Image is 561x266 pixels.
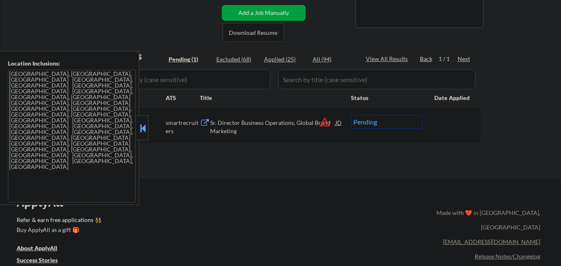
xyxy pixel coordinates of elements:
[169,55,210,63] div: Pending (1)
[17,244,69,254] a: About ApplyAll
[313,55,354,63] div: All (94)
[439,55,458,63] div: 1 / 1
[166,119,200,135] div: smartrecruiters
[264,55,306,63] div: Applied (25)
[351,90,422,105] div: Status
[8,59,136,68] div: Location Inclusions:
[223,23,284,42] button: Download Resume
[216,55,258,63] div: Excluded (68)
[17,226,100,236] a: Buy ApplyAll as a gift 🎁
[17,256,58,264] u: Success Stories
[458,55,471,63] div: Next
[366,55,410,63] div: View All Results
[420,55,433,63] div: Back
[475,253,540,260] a: Release Notes/Changelog
[222,5,306,21] button: Add a Job Manually
[319,116,331,128] button: warning_amber
[17,244,57,251] u: About ApplyAll
[335,115,343,130] div: JD
[200,94,343,102] div: Title
[17,227,100,233] div: Buy ApplyAll as a gift 🎁
[278,69,475,89] input: Search by title (case sensitive)
[166,94,200,102] div: ATS
[210,119,336,135] div: Sr. Director Business Operations, Global Brand Marketing
[83,69,270,89] input: Search by company (case sensitive)
[443,238,540,245] a: [EMAIL_ADDRESS][DOMAIN_NAME]
[17,217,263,226] a: Refer & earn free applications 👯‍♀️
[433,205,540,234] div: Made with ❤️ in [GEOGRAPHIC_DATA], [GEOGRAPHIC_DATA]
[434,94,471,102] div: Date Applied
[17,195,73,210] div: ApplyAll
